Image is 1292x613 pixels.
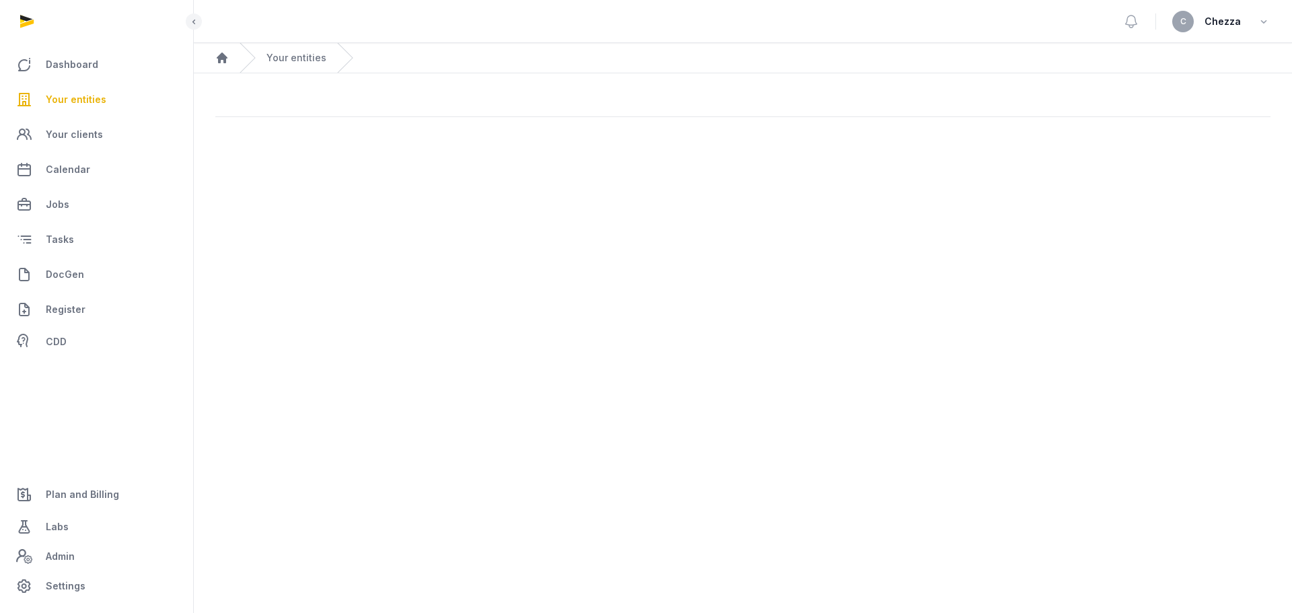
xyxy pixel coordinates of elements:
a: Settings [11,570,182,602]
a: CDD [11,328,182,355]
a: Calendar [11,153,182,186]
a: Admin [11,543,182,570]
span: Jobs [46,196,69,213]
span: C [1180,17,1186,26]
a: DocGen [11,258,182,291]
span: Register [46,301,85,318]
span: DocGen [46,266,84,283]
span: Chezza [1205,13,1241,30]
a: Plan and Billing [11,478,182,511]
a: Dashboard [11,48,182,81]
a: Jobs [11,188,182,221]
span: Calendar [46,161,90,178]
span: CDD [46,334,67,350]
a: Your entities [266,51,326,65]
span: Settings [46,578,85,594]
span: Dashboard [46,57,98,73]
span: Plan and Billing [46,486,119,503]
a: Your entities [11,83,182,116]
span: Your entities [46,92,106,108]
a: Your clients [11,118,182,151]
span: Admin [46,548,75,565]
a: Tasks [11,223,182,256]
a: Labs [11,511,182,543]
a: Register [11,293,182,326]
span: Tasks [46,231,74,248]
button: C [1172,11,1194,32]
span: Labs [46,519,69,535]
nav: Breadcrumb [194,43,1292,73]
span: Your clients [46,127,103,143]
